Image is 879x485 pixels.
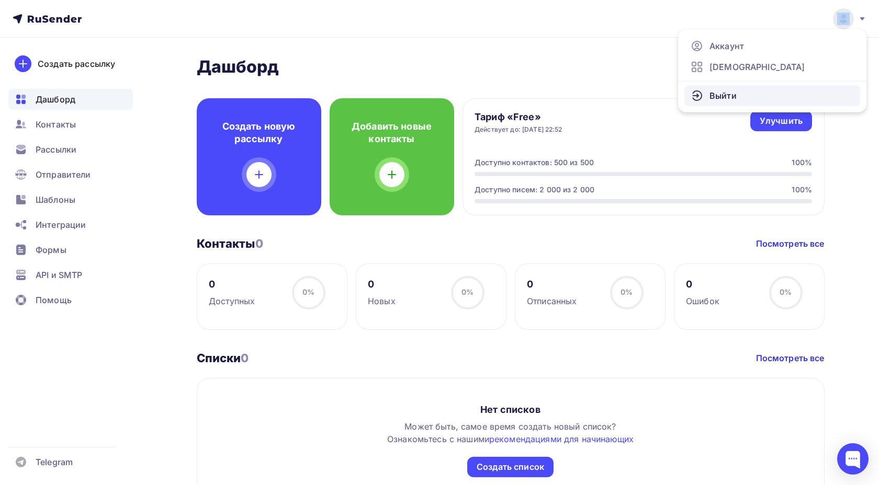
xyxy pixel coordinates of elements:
[489,434,634,444] a: рекомендациями для начинающих
[36,168,91,181] span: Отправители
[709,40,744,52] span: Аккаунт
[475,184,594,195] div: Доступно писем: 2 000 из 2 000
[461,287,474,296] span: 0%
[686,278,719,291] div: 0
[36,218,86,231] span: Интеграции
[346,120,437,145] h4: Добавить новые контакты
[36,118,76,131] span: Контакты
[36,244,66,256] span: Формы
[480,403,540,416] div: Нет списков
[36,93,75,106] span: Дашборд
[8,239,133,260] a: Формы
[209,278,255,291] div: 0
[760,115,803,127] div: Улучшить
[621,287,633,296] span: 0%
[36,193,75,206] span: Шаблоны
[38,57,115,70] div: Создать рассылку
[8,164,133,185] a: Отправители
[756,352,825,364] a: Посмотреть все
[709,61,805,73] span: [DEMOGRAPHIC_DATA]
[475,111,562,123] h4: Тариф «Free»
[368,278,396,291] div: 0
[780,287,792,296] span: 0%
[36,269,82,281] span: API и SMTP
[756,237,825,250] a: Посмотреть все
[255,237,263,250] span: 0
[792,157,812,168] div: 100%
[8,189,133,210] a: Шаблоны
[197,236,263,251] h3: Контакты
[387,421,634,444] span: Может быть, самое время создать новый список? Ознакомьтесь с нашими
[36,456,73,468] span: Telegram
[709,89,737,102] span: Выйти
[475,157,594,168] div: Доступно контактов: 500 из 500
[368,295,396,307] div: Новых
[792,184,812,195] div: 100%
[241,351,249,365] span: 0
[36,143,76,156] span: Рассылки
[213,120,305,145] h4: Создать новую рассылку
[197,351,249,365] h3: Списки
[8,89,133,110] a: Дашборд
[475,125,562,134] div: Действует до: [DATE] 22:52
[209,295,255,307] div: Доступных
[36,294,72,306] span: Помощь
[8,139,133,160] a: Рассылки
[302,287,314,296] span: 0%
[8,114,133,135] a: Контакты
[527,295,577,307] div: Отписанных
[197,56,825,77] h2: Дашборд
[527,278,577,291] div: 0
[477,461,544,473] div: Создать список
[686,295,719,307] div: Ошибок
